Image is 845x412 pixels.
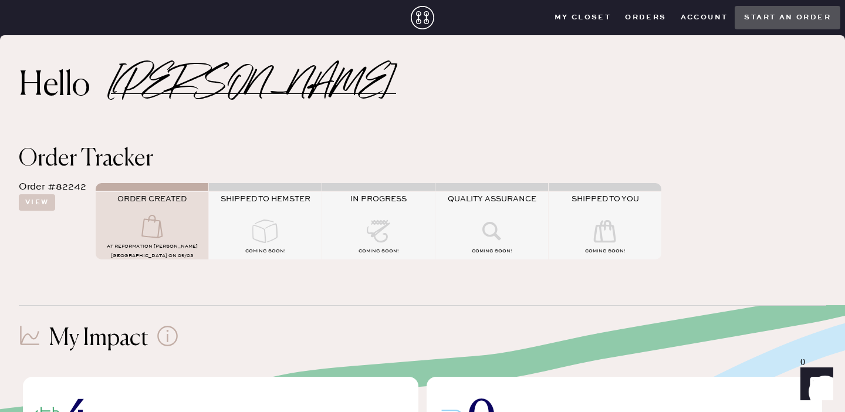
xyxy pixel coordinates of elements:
button: Account [674,9,735,26]
span: SHIPPED TO HEMSTER [221,194,310,204]
h2: Hello [19,72,111,100]
div: Order #82242 [19,180,86,194]
span: IN PROGRESS [350,194,407,204]
span: COMING SOON! [245,248,285,254]
button: Start an order [735,6,840,29]
span: COMING SOON! [585,248,625,254]
span: SHIPPED TO YOU [572,194,639,204]
span: Order Tracker [19,147,153,171]
span: AT Reformation [PERSON_NAME][GEOGRAPHIC_DATA] on 09/03 [107,244,198,259]
span: ORDER CREATED [117,194,187,204]
iframe: Front Chat [789,359,840,410]
span: QUALITY ASSURANCE [448,194,536,204]
button: View [19,194,55,211]
h1: My Impact [49,325,148,353]
button: My Closet [547,9,618,26]
button: Orders [618,9,673,26]
span: COMING SOON! [472,248,512,254]
h2: [PERSON_NAME] [111,79,396,94]
span: COMING SOON! [359,248,398,254]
